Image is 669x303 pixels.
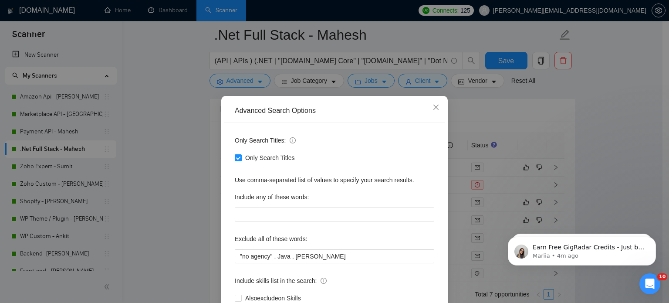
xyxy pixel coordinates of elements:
[321,278,327,284] span: info-circle
[235,136,296,145] span: Only Search Titles:
[424,96,448,119] button: Close
[235,232,307,246] label: Exclude all of these words:
[639,273,660,294] iframe: Intercom live chat
[242,153,298,163] span: Only Search Titles
[242,293,304,303] span: Also exclude on Skills
[235,106,434,116] div: Advanced Search Options
[657,273,667,280] span: 10
[235,175,434,185] div: Use comma-separated list of values to specify your search results.
[432,104,439,111] span: close
[495,218,669,279] iframe: Intercom notifications message
[235,276,327,286] span: Include skills list in the search:
[235,190,309,204] label: Include any of these words:
[290,137,296,143] span: info-circle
